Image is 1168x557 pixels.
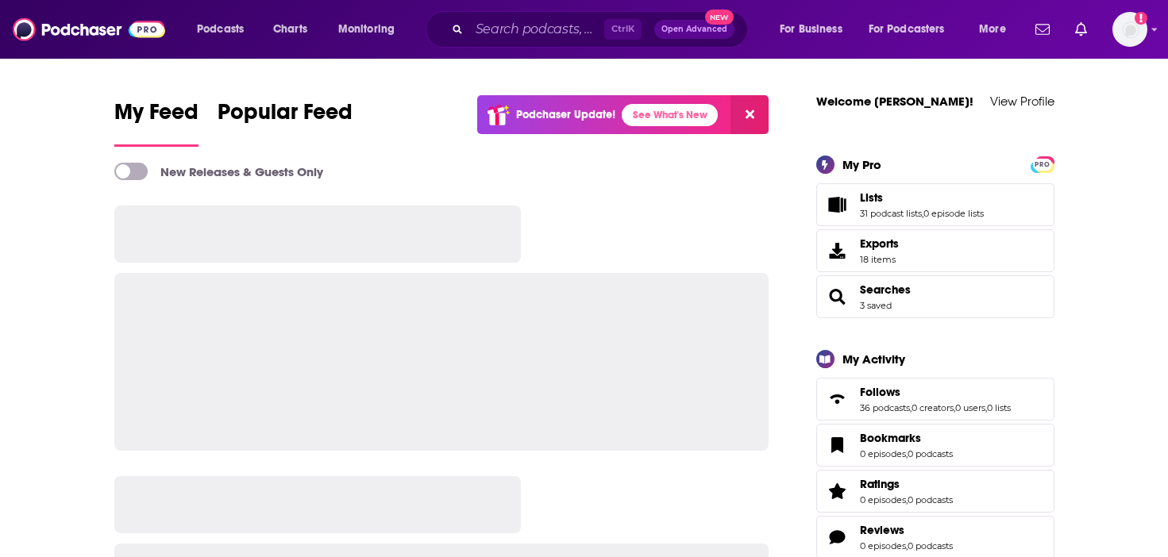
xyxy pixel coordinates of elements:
a: Follows [860,385,1011,399]
input: Search podcasts, credits, & more... [469,17,604,42]
span: 18 items [860,254,899,265]
a: Charts [263,17,317,42]
button: open menu [968,17,1026,42]
a: Welcome [PERSON_NAME]! [816,94,973,109]
a: 0 podcasts [908,448,953,459]
img: Podchaser - Follow, Share and Rate Podcasts [13,14,165,44]
button: open menu [327,17,415,42]
img: User Profile [1112,12,1147,47]
svg: Add a profile image [1135,12,1147,25]
span: More [979,18,1006,40]
span: Popular Feed [218,98,353,135]
span: Exports [860,236,899,251]
a: 0 episodes [860,494,906,505]
span: Follows [816,378,1054,421]
a: 36 podcasts [860,402,910,413]
a: Ratings [822,480,854,502]
span: PRO [1033,159,1052,171]
button: open menu [186,17,264,42]
a: Show notifications dropdown [1029,16,1056,43]
span: Bookmarks [816,424,1054,467]
span: Follows [860,385,900,399]
a: Reviews [860,523,953,537]
a: Bookmarks [860,431,953,445]
span: , [906,540,908,551]
a: Bookmarks [822,434,854,456]
a: Exports [816,229,1054,272]
a: See What's New [622,104,718,126]
a: New Releases & Guests Only [114,163,323,180]
a: 0 episodes [860,448,906,459]
a: View Profile [990,94,1054,109]
span: , [985,402,987,413]
a: Popular Feed [218,98,353,147]
a: 0 creators [912,402,954,413]
a: 0 users [955,402,985,413]
span: , [906,494,908,505]
button: open menu [858,17,968,42]
a: Ratings [860,477,953,491]
a: PRO [1033,157,1052,169]
span: My Feed [114,98,199,135]
a: Lists [822,194,854,216]
span: Monitoring [338,18,395,40]
p: Podchaser Update! [516,108,615,121]
a: 3 saved [860,300,892,311]
span: , [910,402,912,413]
a: 0 episode lists [923,208,984,219]
span: Charts [273,18,307,40]
span: Ctrl K [604,19,642,40]
span: For Business [780,18,842,40]
a: Searches [860,282,911,297]
div: Search podcasts, credits, & more... [441,11,763,48]
span: Searches [816,275,1054,318]
span: Bookmarks [860,431,921,445]
a: Follows [822,388,854,410]
div: My Pro [842,157,881,172]
span: , [954,402,955,413]
a: Searches [822,286,854,308]
span: Open Advanced [661,25,727,33]
span: Lists [816,183,1054,226]
div: My Activity [842,351,905,367]
span: , [906,448,908,459]
a: Reviews [822,526,854,548]
span: Exports [822,240,854,262]
span: For Podcasters [869,18,945,40]
a: 0 episodes [860,540,906,551]
button: open menu [769,17,862,42]
a: Show notifications dropdown [1069,16,1093,43]
a: 0 podcasts [908,540,953,551]
span: Ratings [860,477,900,491]
a: My Feed [114,98,199,147]
a: 31 podcast lists [860,208,922,219]
span: Lists [860,190,883,205]
button: Show profile menu [1112,12,1147,47]
span: Logged in as TaraKennedy [1112,12,1147,47]
a: 0 podcasts [908,494,953,505]
span: , [922,208,923,219]
span: Podcasts [197,18,244,40]
span: Reviews [860,523,904,537]
span: Ratings [816,470,1054,513]
a: Lists [860,190,984,205]
span: New [705,10,734,25]
a: 0 lists [987,402,1011,413]
button: Open AdvancedNew [654,20,734,39]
